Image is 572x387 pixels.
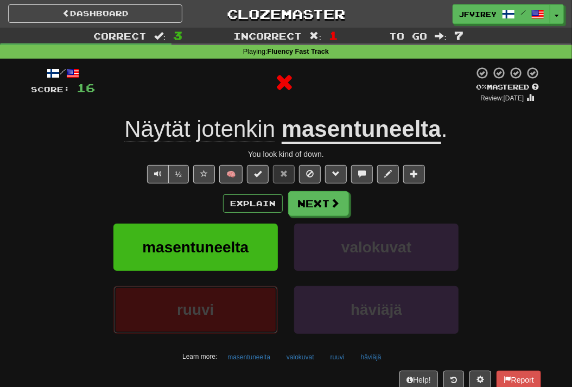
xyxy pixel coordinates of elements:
[310,31,322,41] span: :
[219,165,243,183] button: 🧠
[476,83,487,91] span: 0 %
[173,29,182,42] span: 3
[31,85,70,94] span: Score:
[247,165,269,183] button: Set this sentence to 100% Mastered (alt+m)
[273,165,295,183] button: Reset to 0% Mastered (alt+r)
[288,191,349,216] button: Next
[223,194,283,213] button: Explain
[403,165,425,183] button: Add to collection (alt+a)
[31,149,541,160] div: You look kind of down.
[441,116,448,142] span: .
[520,9,526,16] span: /
[193,165,215,183] button: Favorite sentence (alt+f)
[196,116,275,142] span: jotenkin
[453,4,550,24] a: jfvirey /
[145,165,189,183] div: Text-to-speech controls
[377,165,399,183] button: Edit sentence (alt+d)
[325,349,351,365] button: ruuvi
[355,349,387,365] button: häviäjä
[281,349,320,365] button: valokuvat
[154,31,166,41] span: :
[299,165,321,183] button: Ignore sentence (alt+i)
[182,353,217,360] small: Learn more:
[93,30,147,41] span: Correct
[77,81,95,94] span: 16
[481,94,524,102] small: Review: [DATE]
[221,349,276,365] button: masentuneelta
[351,301,402,318] span: häviäjä
[351,165,373,183] button: Discuss sentence (alt+u)
[168,165,189,183] button: ½
[31,66,95,80] div: /
[390,30,428,41] span: To go
[329,29,338,42] span: 1
[124,116,190,142] span: Näytät
[459,9,497,19] span: jfvirey
[474,83,541,92] div: Mastered
[113,286,278,333] button: ruuvi
[294,224,459,271] button: valokuvat
[294,286,459,333] button: häviäjä
[282,116,441,144] u: masentuneelta
[234,30,302,41] span: Incorrect
[341,239,411,256] span: valokuvat
[268,48,329,55] strong: Fluency Fast Track
[8,4,182,23] a: Dashboard
[147,165,169,183] button: Play sentence audio (ctl+space)
[199,4,373,23] a: Clozemaster
[142,239,249,256] span: masentuneelta
[435,31,447,41] span: :
[454,29,463,42] span: 7
[177,301,214,318] span: ruuvi
[113,224,278,271] button: masentuneelta
[325,165,347,183] button: Grammar (alt+g)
